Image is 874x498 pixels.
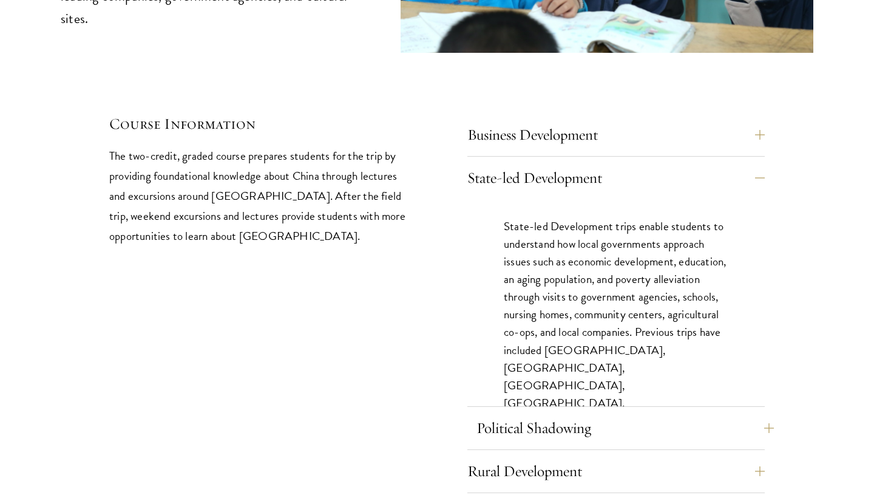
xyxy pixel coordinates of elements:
button: State-led Development [467,163,765,193]
button: Rural Development [467,457,765,486]
p: State-led Development trips enable students to understand how local governments approach issues s... [504,217,728,447]
button: Business Development [467,120,765,149]
p: The two-credit, graded course prepares students for the trip by providing foundational knowledge ... [109,146,407,246]
button: Political Shadowing [476,414,774,443]
h5: Course Information [109,114,407,134]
